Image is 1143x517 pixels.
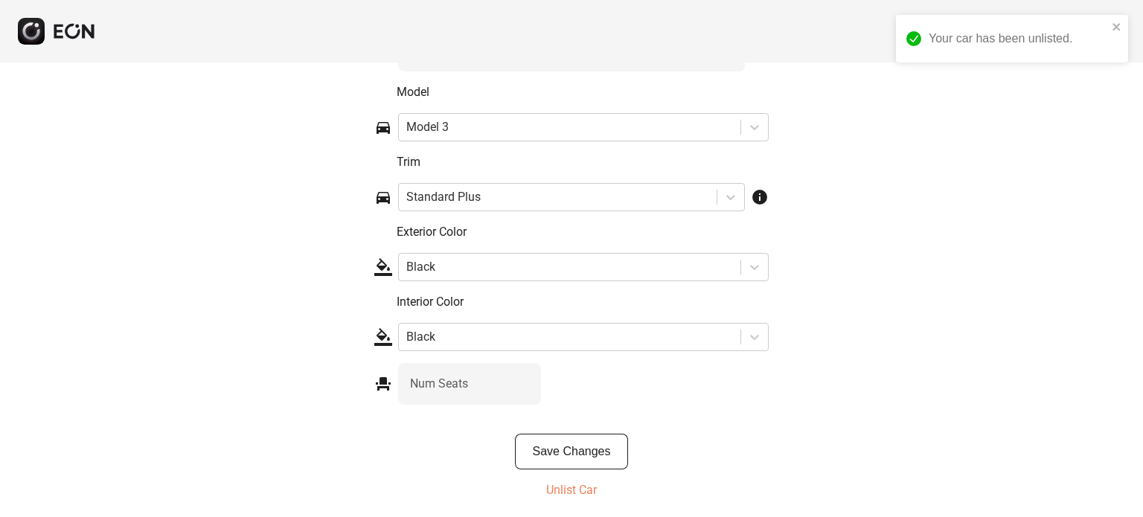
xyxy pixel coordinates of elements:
button: Save Changes [515,434,629,469]
span: directions_car [374,118,392,136]
span: format_color_fill [374,258,392,276]
p: Interior Color [397,293,769,311]
span: info [751,188,769,206]
label: Num Seats [410,375,468,393]
p: Exterior Color [397,223,769,241]
button: close [1112,21,1122,33]
p: Model [397,83,769,101]
div: Your car has been unlisted. [929,30,1107,48]
p: Trim [397,153,769,171]
span: directions_car [374,188,392,206]
p: Unlist Car [546,481,597,499]
span: format_color_fill [374,328,392,346]
span: event_seat [374,375,392,393]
